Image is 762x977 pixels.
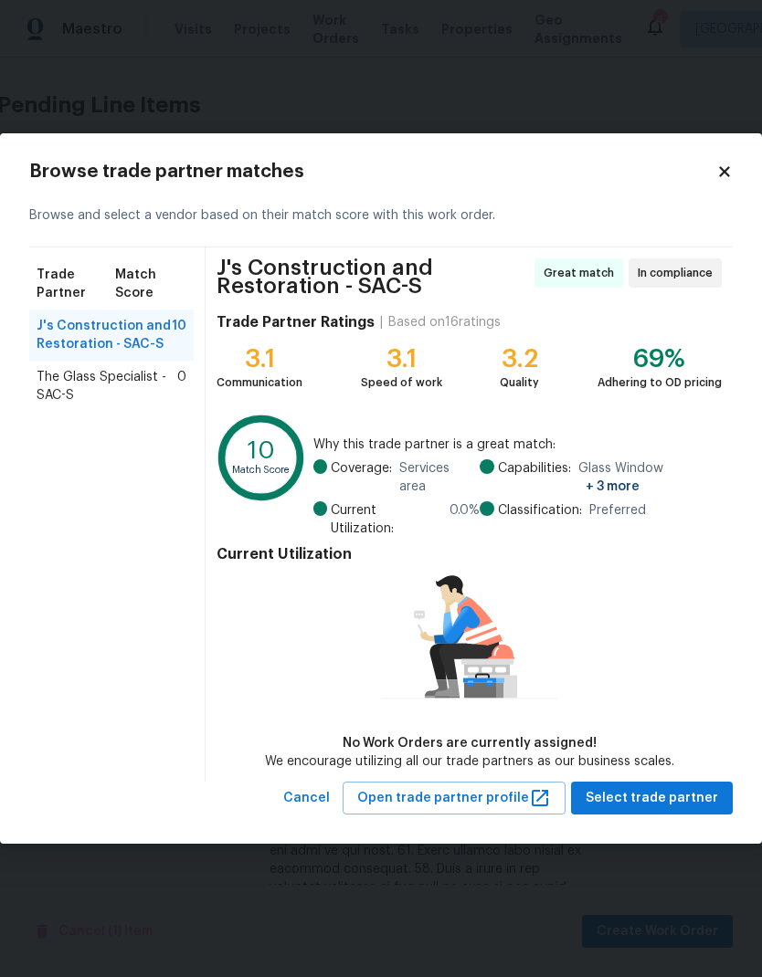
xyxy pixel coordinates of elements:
[172,317,186,353] span: 10
[217,313,375,331] h4: Trade Partner Ratings
[37,368,177,404] span: The Glass Specialist - SAC-S
[248,437,275,462] text: 10
[375,313,388,331] div: |
[578,459,723,496] span: Glass Window
[331,459,392,496] span: Coverage:
[586,787,718,810] span: Select trade partner
[276,782,337,815] button: Cancel
[217,350,302,368] div: 3.1
[450,501,480,538] span: 0.0 %
[115,266,186,302] span: Match Score
[571,782,733,815] button: Select trade partner
[29,163,716,181] h2: Browse trade partner matches
[232,465,291,475] text: Match Score
[357,787,551,810] span: Open trade partner profile
[265,752,674,771] div: We encourage utilizing all our trade partners as our business scales.
[598,373,722,392] div: Adhering to OD pricing
[589,501,646,520] span: Preferred
[37,266,115,302] span: Trade Partner
[343,782,566,815] button: Open trade partner profile
[598,350,722,368] div: 69%
[331,501,441,538] span: Current Utilization:
[217,373,302,392] div: Communication
[500,350,539,368] div: 3.2
[638,264,720,282] span: In compliance
[29,184,733,247] div: Browse and select a vendor based on their match score with this work order.
[500,373,539,392] div: Quality
[217,545,722,563] h4: Current Utilization
[586,480,640,493] span: + 3 more
[283,787,330,810] span: Cancel
[265,734,674,752] div: No Work Orders are currently assigned!
[544,264,621,282] span: Great match
[217,258,529,295] span: J's Construction and Restoration - SAC-S
[313,436,722,454] span: Why this trade partner is a great match:
[177,368,186,404] span: 0
[361,350,442,368] div: 3.1
[399,459,479,496] span: Services area
[388,313,501,331] div: Based on 16 ratings
[361,373,442,392] div: Speed of work
[37,317,172,353] span: J's Construction and Restoration - SAC-S
[498,459,571,496] span: Capabilities:
[498,501,582,520] span: Classification:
